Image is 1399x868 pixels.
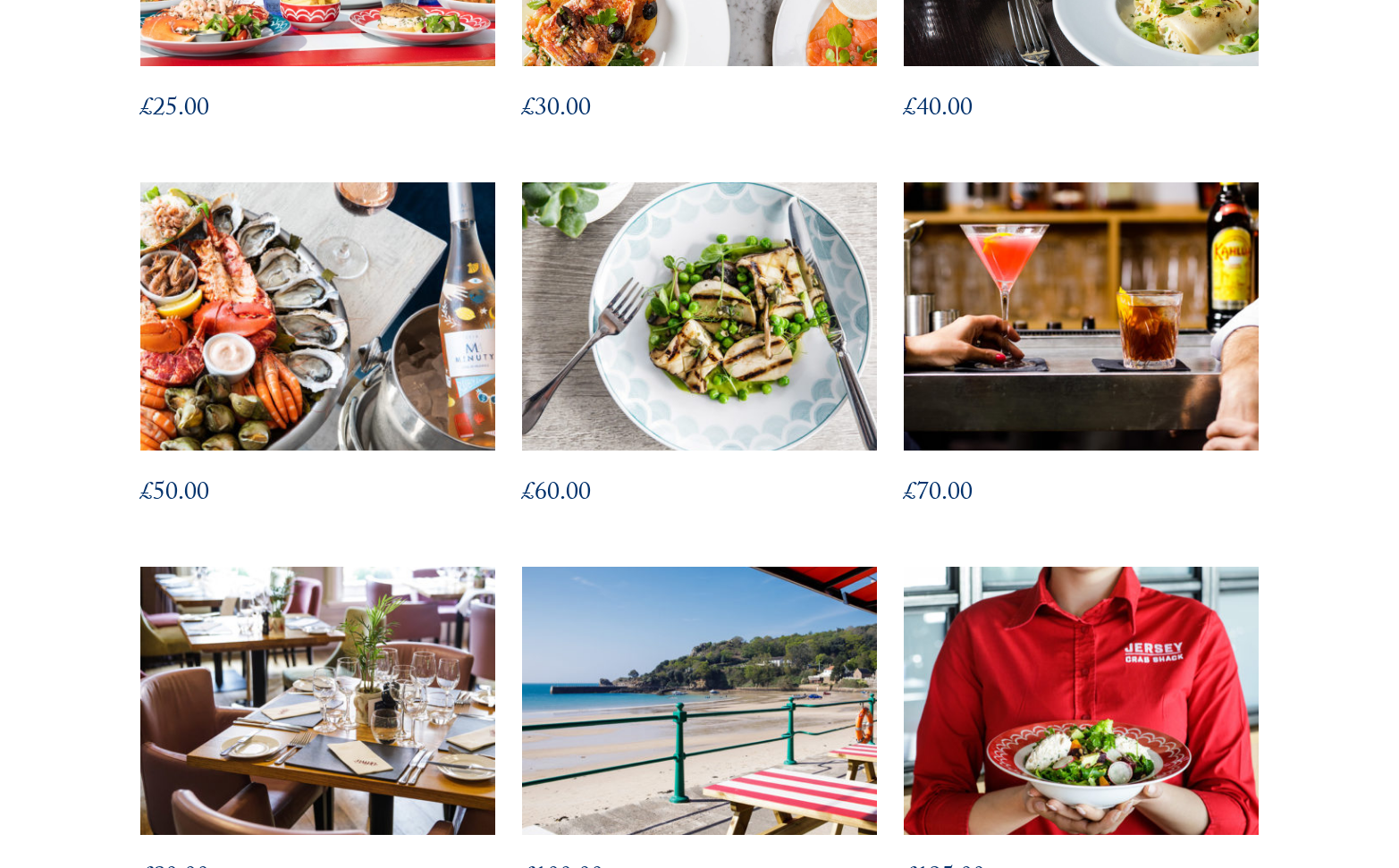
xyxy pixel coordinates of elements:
[904,182,1259,567] a: £70.00
[140,473,153,517] span: £
[522,473,535,517] span: £
[522,473,591,517] bdi: 60.00
[140,473,209,517] bdi: 50.00
[140,182,495,567] a: £50.00
[904,88,916,132] span: £
[904,473,916,517] span: £
[522,182,877,567] a: £60.00
[140,88,209,132] bdi: 25.00
[904,473,973,517] bdi: 70.00
[140,88,153,132] span: £
[904,88,973,132] bdi: 40.00
[522,88,535,132] span: £
[522,88,591,132] bdi: 30.00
